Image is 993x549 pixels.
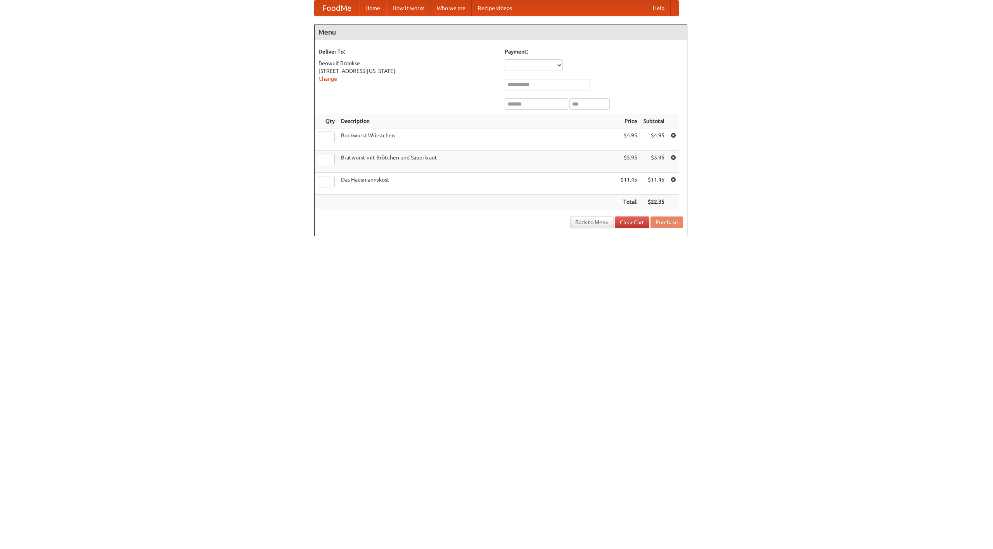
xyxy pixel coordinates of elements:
[570,216,614,228] a: Back to Menu
[431,0,472,16] a: Who we are
[640,151,668,173] td: $5.95
[505,48,683,55] h5: Payment:
[318,59,497,67] div: Beowulf Brookse
[318,76,337,82] a: Change
[338,151,618,173] td: Bratwurst mit Brötchen und Sauerkraut
[386,0,431,16] a: How it works
[359,0,386,16] a: Home
[647,0,671,16] a: Help
[318,67,497,75] div: [STREET_ADDRESS][US_STATE]
[618,195,640,209] th: Total:
[338,128,618,151] td: Bockwurst Würstchen
[618,114,640,128] th: Price
[618,128,640,151] td: $4.95
[618,173,640,195] td: $11.45
[338,173,618,195] td: Das Hausmannskost
[640,195,668,209] th: $22.35
[315,24,687,40] h4: Menu
[472,0,518,16] a: Recipe videos
[640,128,668,151] td: $4.95
[315,0,359,16] a: FoodMe
[640,114,668,128] th: Subtotal
[318,48,497,55] h5: Deliver To:
[615,216,649,228] a: Clear Cart
[650,216,683,228] button: Purchase
[618,151,640,173] td: $5.95
[315,114,338,128] th: Qty
[640,173,668,195] td: $11.45
[338,114,618,128] th: Description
